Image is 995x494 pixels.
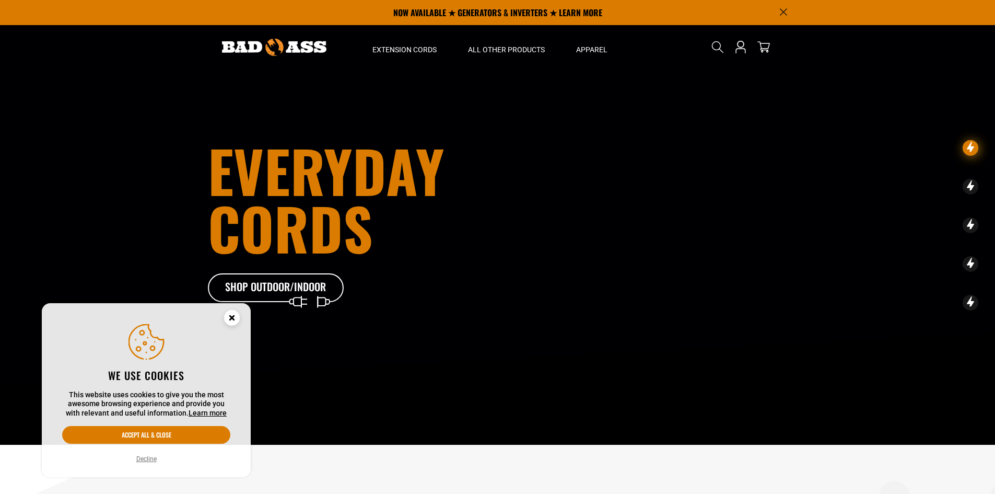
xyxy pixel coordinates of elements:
[42,303,251,478] aside: Cookie Consent
[62,369,230,382] h2: We use cookies
[189,409,227,417] a: Learn more
[468,45,545,54] span: All Other Products
[709,39,726,55] summary: Search
[62,426,230,444] button: Accept all & close
[560,25,623,69] summary: Apparel
[372,45,437,54] span: Extension Cords
[208,142,556,257] h1: Everyday cords
[452,25,560,69] summary: All Other Products
[62,390,230,418] p: This website uses cookies to give you the most awesome browsing experience and provide you with r...
[222,39,326,56] img: Bad Ass Extension Cords
[208,273,344,303] a: Shop Outdoor/Indoor
[576,45,607,54] span: Apparel
[133,454,160,464] button: Decline
[357,25,452,69] summary: Extension Cords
